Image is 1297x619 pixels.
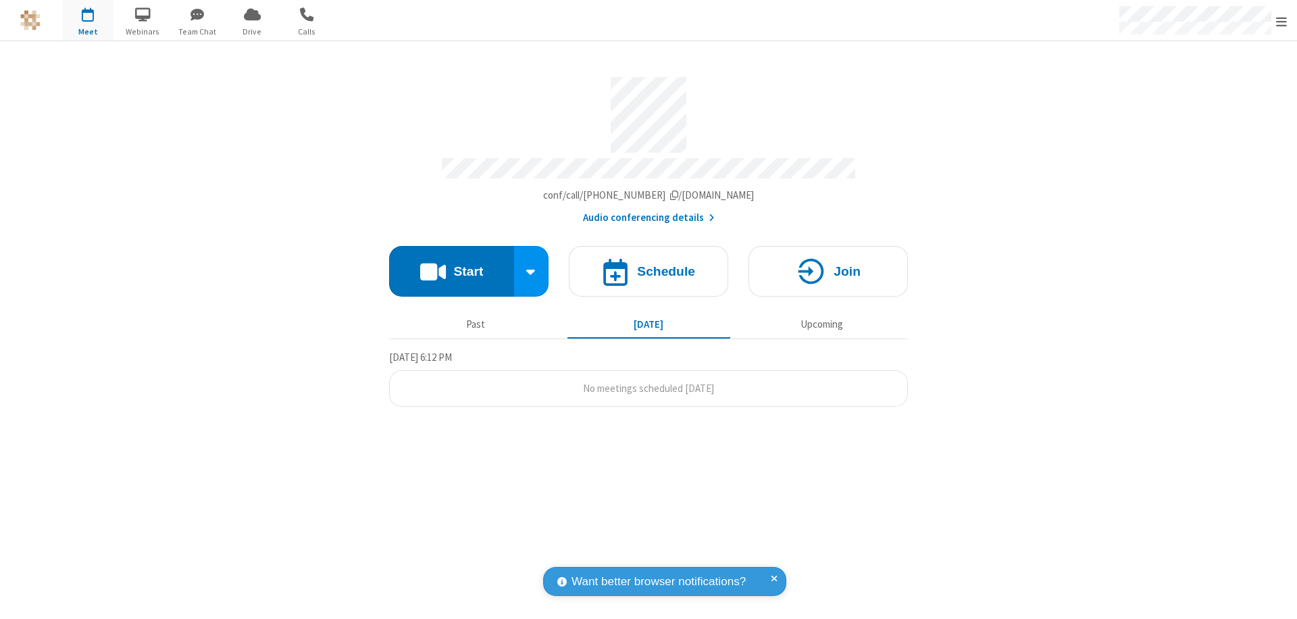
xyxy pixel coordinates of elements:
[63,26,113,38] span: Meet
[583,382,714,395] span: No meetings scheduled [DATE]
[740,312,903,337] button: Upcoming
[389,351,452,364] span: [DATE] 6:12 PM
[543,189,755,201] span: Copy my meeting room link
[543,188,755,203] button: Copy my meeting room linkCopy my meeting room link
[118,26,168,38] span: Webinars
[583,210,715,226] button: Audio conferencing details
[172,26,223,38] span: Team Chat
[282,26,332,38] span: Calls
[395,312,557,337] button: Past
[227,26,278,38] span: Drive
[1263,584,1287,610] iframe: Chat
[389,246,514,297] button: Start
[389,349,908,407] section: Today's Meetings
[389,67,908,226] section: Account details
[453,265,483,278] h4: Start
[514,246,549,297] div: Start conference options
[637,265,695,278] h4: Schedule
[571,573,746,591] span: Want better browser notifications?
[20,10,41,30] img: QA Selenium DO NOT DELETE OR CHANGE
[748,246,908,297] button: Join
[569,246,728,297] button: Schedule
[834,265,861,278] h4: Join
[567,312,730,337] button: [DATE]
